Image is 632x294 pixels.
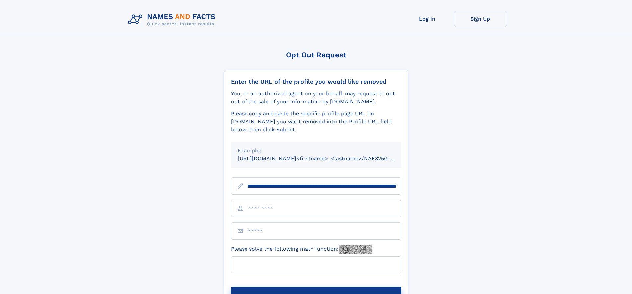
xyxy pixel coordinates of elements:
[238,147,395,155] div: Example:
[231,90,401,106] div: You, or an authorized agent on your behalf, may request to opt-out of the sale of your informatio...
[454,11,507,27] a: Sign Up
[231,245,372,254] label: Please solve the following math function:
[401,11,454,27] a: Log In
[125,11,221,29] img: Logo Names and Facts
[238,155,414,162] small: [URL][DOMAIN_NAME]<firstname>_<lastname>/NAF325G-xxxxxxxx
[231,78,401,85] div: Enter the URL of the profile you would like removed
[231,110,401,134] div: Please copy and paste the specific profile page URL on [DOMAIN_NAME] you want removed into the Pr...
[224,51,408,59] div: Opt Out Request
